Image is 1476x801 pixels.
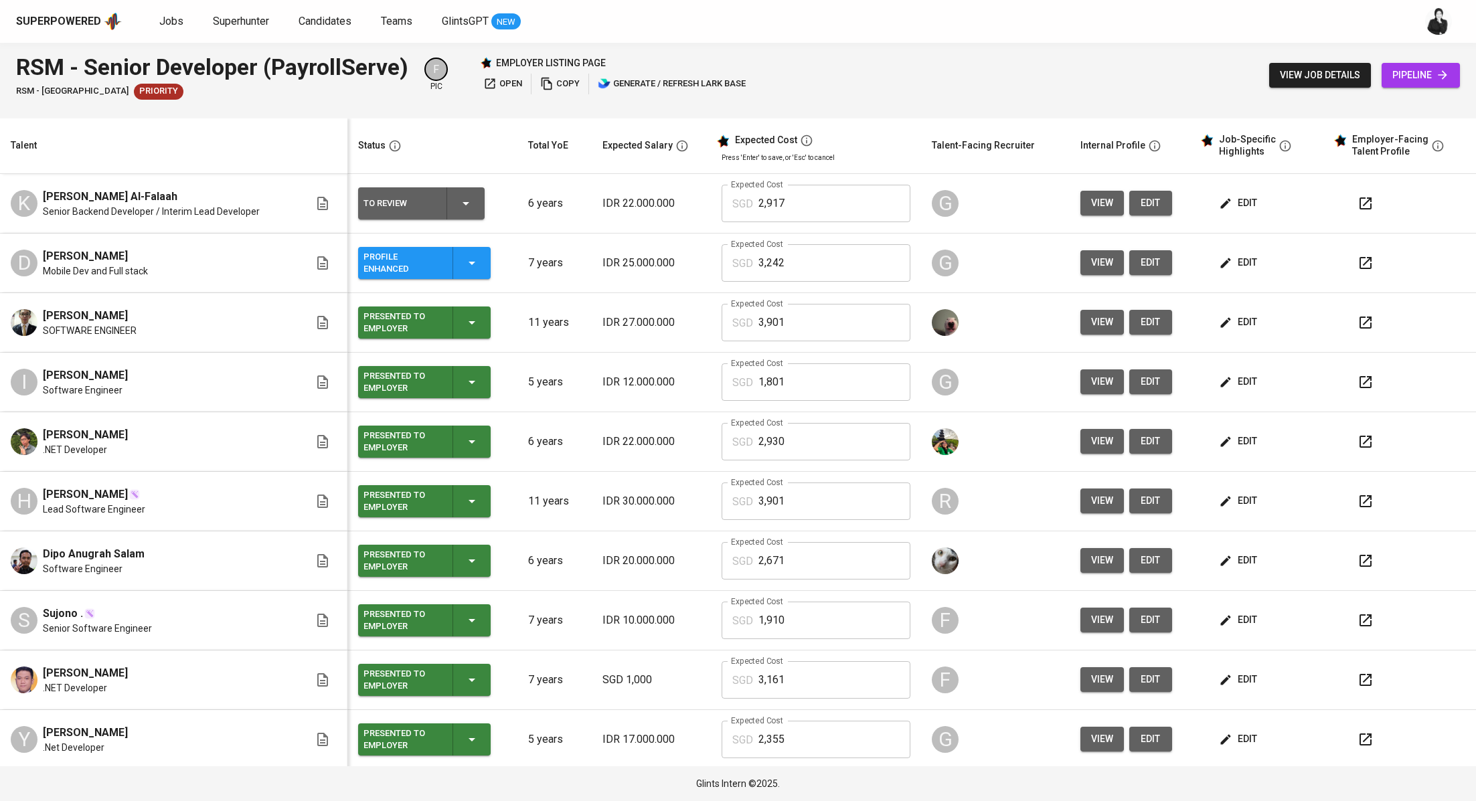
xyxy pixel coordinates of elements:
div: K [11,190,37,217]
p: SGD [732,494,753,510]
div: Presented to Employer [363,427,442,456]
p: employer listing page [496,56,606,70]
span: view [1091,433,1113,450]
img: Johan SURYANTO [11,666,37,693]
p: SGD 1,000 [602,672,700,688]
p: 5 years [528,731,581,747]
img: medwi@glints.com [1425,8,1452,35]
div: Profile Enhanced [363,248,442,278]
span: edit [1140,671,1161,688]
img: glints_star.svg [716,135,730,148]
button: edit [1129,369,1172,394]
div: Expected Cost [735,135,797,147]
p: SGD [732,673,753,689]
span: [PERSON_NAME] [43,725,128,741]
span: [PERSON_NAME] [43,486,128,503]
p: IDR 12.000.000 [602,374,700,390]
button: edit [1129,488,1172,513]
span: Senior Software Engineer [43,622,152,635]
button: edit [1216,727,1262,751]
div: G [932,726,959,753]
div: Presented to Employer [363,546,442,575]
div: Total YoE [528,137,568,154]
span: [PERSON_NAME] [43,248,128,264]
button: Profile Enhanced [358,247,491,279]
div: Presented to Employer [363,308,442,337]
button: view [1080,191,1124,215]
p: 6 years [528,553,581,569]
div: pic [424,58,448,92]
button: copy [537,74,583,94]
a: open [480,74,525,94]
button: edit [1216,667,1262,692]
div: Talent [11,137,37,154]
span: Priority [134,85,183,98]
span: edit [1222,373,1257,390]
span: view [1091,493,1113,509]
span: edit [1140,195,1161,211]
a: pipeline [1382,63,1460,88]
span: [PERSON_NAME] [43,308,128,324]
p: IDR 25.000.000 [602,255,700,271]
img: lark [598,77,611,90]
span: Software Engineer [43,562,122,575]
span: edit [1222,493,1257,509]
span: edit [1222,671,1257,688]
img: Glints Star [480,57,492,69]
span: copy [540,76,580,92]
div: Employer-Facing Talent Profile [1352,134,1428,157]
span: view [1091,612,1113,628]
span: generate / refresh lark base [598,76,746,92]
button: Presented to Employer [358,366,491,398]
a: edit [1129,667,1172,692]
p: IDR 22.000.000 [602,195,700,211]
span: Candidates [299,15,351,27]
p: SGD [732,315,753,331]
span: pipeline [1392,67,1449,84]
span: edit [1140,493,1161,509]
span: RSM - [GEOGRAPHIC_DATA] [16,85,129,98]
p: SGD [732,732,753,748]
span: open [483,76,522,92]
span: Lead Software Engineer [43,503,145,516]
div: G [932,369,959,395]
div: Y [11,726,37,753]
span: edit [1140,314,1161,331]
span: view [1091,195,1113,211]
span: view [1091,552,1113,569]
button: edit [1216,250,1262,275]
p: IDR 22.000.000 [602,434,700,450]
span: Superhunter [213,15,269,27]
a: Superhunter [213,13,272,30]
button: view [1080,608,1124,632]
button: Presented to Employer [358,426,491,458]
p: 11 years [528,315,581,331]
div: F [424,58,448,81]
span: edit [1222,254,1257,271]
span: edit [1140,433,1161,450]
p: IDR 17.000.000 [602,731,700,747]
button: edit [1129,310,1172,335]
span: GlintsGPT [442,15,489,27]
img: Budi Yanto [11,309,37,336]
img: glints_star.svg [1333,134,1347,147]
span: view [1091,314,1113,331]
button: view [1080,488,1124,513]
span: view [1091,671,1113,688]
div: H [11,488,37,515]
div: Presented to Employer [363,486,442,516]
button: edit [1216,191,1262,215]
button: view [1080,250,1124,275]
a: edit [1129,727,1172,751]
button: Presented to Employer [358,604,491,636]
span: edit [1140,612,1161,628]
div: Presented to Employer [363,367,442,397]
button: edit [1129,548,1172,573]
p: 11 years [528,493,581,509]
a: Jobs [159,13,186,30]
span: .NET Developer [43,443,107,456]
div: RSM - Senior Developer (PayrollServe) [16,51,408,84]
